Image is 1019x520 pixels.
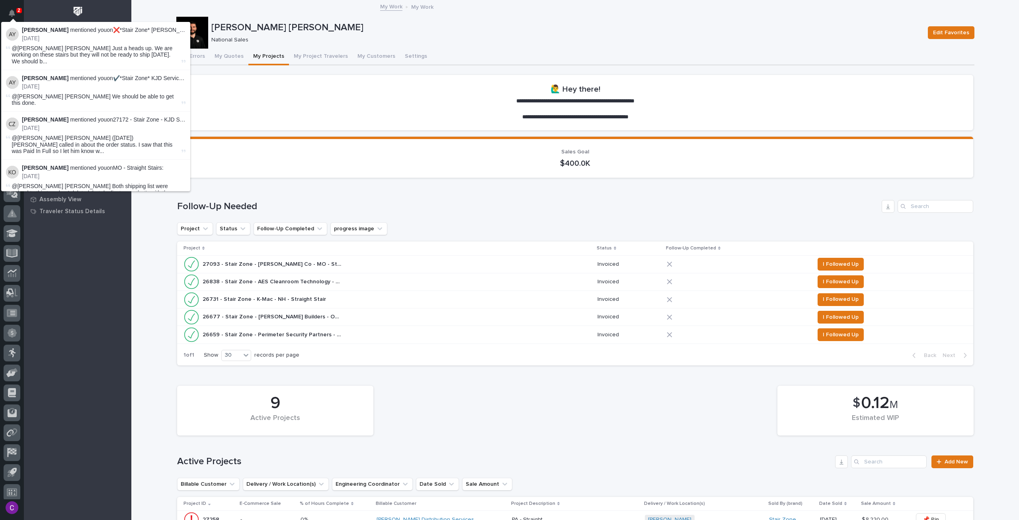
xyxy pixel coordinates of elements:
p: Billable Customer [376,499,416,508]
h1: Follow-Up Needed [177,201,878,212]
button: Edit Favorites [928,26,974,39]
p: Assembly View [39,196,81,203]
button: My Customers [353,49,400,65]
span: I Followed Up [823,312,859,322]
p: Project ID [183,499,206,508]
strong: [PERSON_NAME] [22,165,68,171]
p: % of Hours Complete [300,499,349,508]
button: progress image [330,222,387,235]
strong: [PERSON_NAME] [22,116,68,123]
p: [DATE] [22,173,185,180]
button: I Followed Up [818,293,864,306]
a: Assembly View [24,193,131,205]
button: Billable Customer [177,478,240,491]
p: Invoiced [597,296,660,303]
h1: Active Projects [177,456,832,467]
div: Notifications2 [10,10,20,22]
h2: 🙋‍♂️ Hey there! [550,84,600,94]
button: I Followed Up [818,328,864,341]
p: Sale Amount [861,499,891,508]
p: 27093 - Stair Zone - Carl A Nelson Co - MO - Straight Stair II [203,259,344,268]
button: Project [177,222,213,235]
span: @[PERSON_NAME] [PERSON_NAME] Both shipping list were upload to this traveler. I deleted that dupl... [12,183,180,203]
p: mentioned you on : [22,165,185,171]
p: mentioned you on : [22,116,185,123]
p: 1 of 1 [177,345,201,365]
p: records per page [254,352,299,359]
p: Show [204,352,218,359]
span: 0.12 [861,395,890,412]
p: My Work [411,2,433,11]
p: Sold By (brand) [768,499,802,508]
span: M [890,400,898,410]
span: Next [943,352,960,359]
a: Add New [931,455,973,468]
button: My Projects [248,49,289,65]
a: My Work [380,2,402,11]
strong: [PERSON_NAME] [22,75,68,81]
span: I Followed Up [823,330,859,339]
a: 27172 - Stair Zone - KJD Services - [GEOGRAPHIC_DATA] - Oversized Straight Stair [113,116,324,123]
p: National Sales [211,37,918,43]
button: I Followed Up [818,258,864,271]
div: 9 [191,393,360,413]
span: I Followed Up [823,259,859,269]
tr: 26838 - Stair Zone - AES Cleanroom Technology - GA - Straight Stair26838 - Stair Zone - AES Clean... [177,273,973,290]
button: Engineering Coordinator [332,478,413,491]
img: Workspace Logo [70,4,85,19]
p: [DATE] [22,35,185,42]
p: Invoiced [597,279,660,285]
p: $400.0K [187,159,964,168]
img: Ken Overmyer [6,166,19,179]
p: E-Commerce Sale [240,499,281,508]
a: Traveler Status Details [24,205,131,217]
p: Follow-Up Completed [666,244,716,253]
span: @[PERSON_NAME] [PERSON_NAME] Just a heads up. We are working on these stairs but they will not be... [12,45,180,65]
img: Cole Ziegler [6,118,19,130]
button: Follow-Up Completed [254,222,327,235]
p: Project [183,244,200,253]
span: Sales Goal [561,149,589,155]
button: Notifications [4,5,20,22]
p: Date Sold [819,499,842,508]
img: Adam Yutzy [6,76,19,89]
button: Delivery / Work Location(s) [243,478,329,491]
p: Project Description [511,499,555,508]
p: [DATE] [22,83,185,90]
tr: 26677 - Stair Zone - [PERSON_NAME] Builders - OH - Straight Stair26677 - Stair Zone - [PERSON_NAM... [177,308,973,326]
button: Back [906,352,939,359]
p: Status [597,244,612,253]
tr: 26731 - Stair Zone - K-Mac - NH - Straight Stair26731 - Stair Zone - K-Mac - NH - Straight Stair ... [177,290,973,308]
button: users-avatar [4,499,20,516]
button: Settings [400,49,432,65]
button: Date Sold [416,478,459,491]
div: 30 [222,351,241,359]
button: Sale Amount [462,478,512,491]
input: Search [898,200,973,213]
p: 2 [18,8,20,13]
button: My Project Travelers [289,49,353,65]
span: I Followed Up [823,294,859,304]
button: My Quotes [210,49,248,65]
p: Invoiced [597,314,660,320]
img: Adam Yutzy [6,28,19,41]
p: 26659 - Stair Zone - Perimeter Security Partners - MO - Straight Stairs [203,330,344,338]
input: Search [851,455,927,468]
p: Delivery / Work Location(s) [644,499,705,508]
span: $ [853,396,860,411]
a: ✔️*Stair Zone* KJD Services - Straight Stair [113,75,222,81]
button: I Followed Up [818,311,864,324]
span: Edit Favorites [933,28,969,37]
p: Traveler Status Details [39,208,105,215]
p: Invoiced [597,332,660,338]
p: mentioned you on : [22,75,185,82]
span: I Followed Up [823,277,859,286]
tr: 27093 - Stair Zone - [PERSON_NAME] Co - MO - Straight Stair II27093 - Stair Zone - [PERSON_NAME] ... [177,255,973,273]
button: Status [216,222,250,235]
tr: 26659 - Stair Zone - Perimeter Security Partners - MO - Straight Stairs26659 - Stair Zone - Perim... [177,326,973,343]
button: Next [939,352,973,359]
p: Invoiced [597,261,660,268]
button: ❗ Errors [176,49,210,65]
